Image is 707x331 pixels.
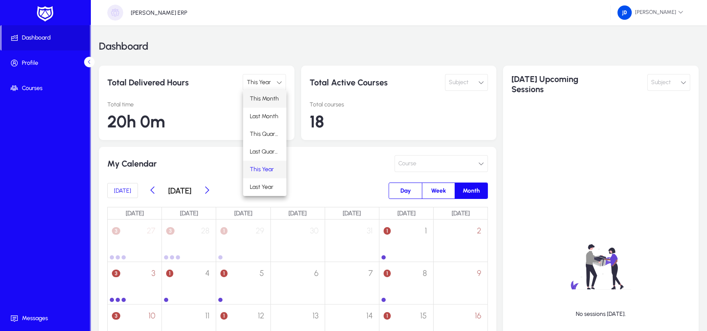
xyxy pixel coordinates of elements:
span: Last Quarter [250,147,279,157]
span: Last Month [250,111,278,122]
span: This Year [250,164,274,175]
span: This Month [250,94,279,104]
span: This Quarter [250,129,279,139]
span: Last Year [250,182,273,192]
